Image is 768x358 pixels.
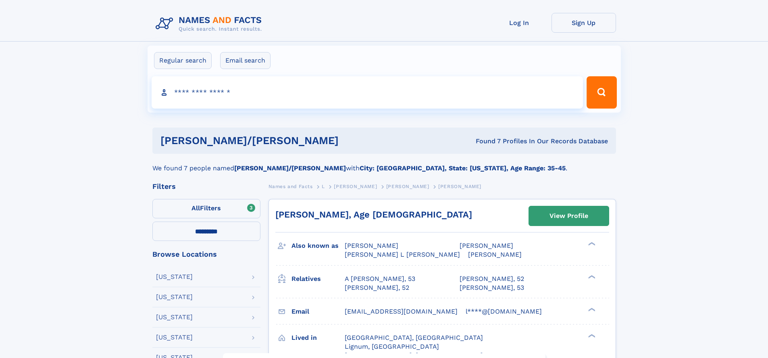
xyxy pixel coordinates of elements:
h3: Email [291,305,345,318]
div: We found 7 people named with . [152,154,616,173]
b: [PERSON_NAME]/[PERSON_NAME] [234,164,346,172]
a: A [PERSON_NAME], 53 [345,274,415,283]
span: [PERSON_NAME] L [PERSON_NAME] [345,251,460,258]
span: [PERSON_NAME] [468,251,522,258]
span: [PERSON_NAME] [460,242,513,249]
a: Log In [487,13,552,33]
div: [US_STATE] [156,314,193,320]
div: ❯ [586,241,596,247]
h3: Also known as [291,239,345,253]
a: [PERSON_NAME] [334,181,377,191]
span: [EMAIL_ADDRESS][DOMAIN_NAME] [345,308,458,315]
span: [PERSON_NAME] [334,184,377,189]
a: Names and Facts [268,181,313,191]
span: [GEOGRAPHIC_DATA], [GEOGRAPHIC_DATA] [345,334,483,341]
a: [PERSON_NAME], 52 [460,274,524,283]
div: ❯ [586,307,596,312]
span: [PERSON_NAME] [345,242,398,249]
div: ❯ [586,333,596,338]
label: Regular search [154,52,212,69]
div: [US_STATE] [156,294,193,300]
span: [PERSON_NAME] [386,184,429,189]
div: [US_STATE] [156,274,193,280]
span: L [322,184,325,189]
span: Lignum, [GEOGRAPHIC_DATA] [345,343,439,350]
a: [PERSON_NAME], 52 [345,283,409,292]
label: Email search [220,52,271,69]
div: Browse Locations [152,251,260,258]
a: [PERSON_NAME], 53 [460,283,524,292]
a: [PERSON_NAME] [386,181,429,191]
div: Filters [152,183,260,190]
button: Search Button [587,76,616,109]
h3: Relatives [291,272,345,286]
label: Filters [152,199,260,218]
a: L [322,181,325,191]
span: [PERSON_NAME] [438,184,481,189]
div: [US_STATE] [156,334,193,341]
a: Sign Up [552,13,616,33]
h3: Lived in [291,331,345,345]
input: search input [152,76,583,109]
img: Logo Names and Facts [152,13,268,35]
div: ❯ [586,274,596,279]
h1: [PERSON_NAME]/[PERSON_NAME] [160,136,407,146]
a: View Profile [529,206,609,226]
b: City: [GEOGRAPHIC_DATA], State: [US_STATE], Age Range: 35-45 [360,164,566,172]
div: View Profile [549,207,588,225]
span: All [191,204,200,212]
a: [PERSON_NAME], Age [DEMOGRAPHIC_DATA] [275,209,472,220]
div: Found 7 Profiles In Our Records Database [407,137,608,146]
